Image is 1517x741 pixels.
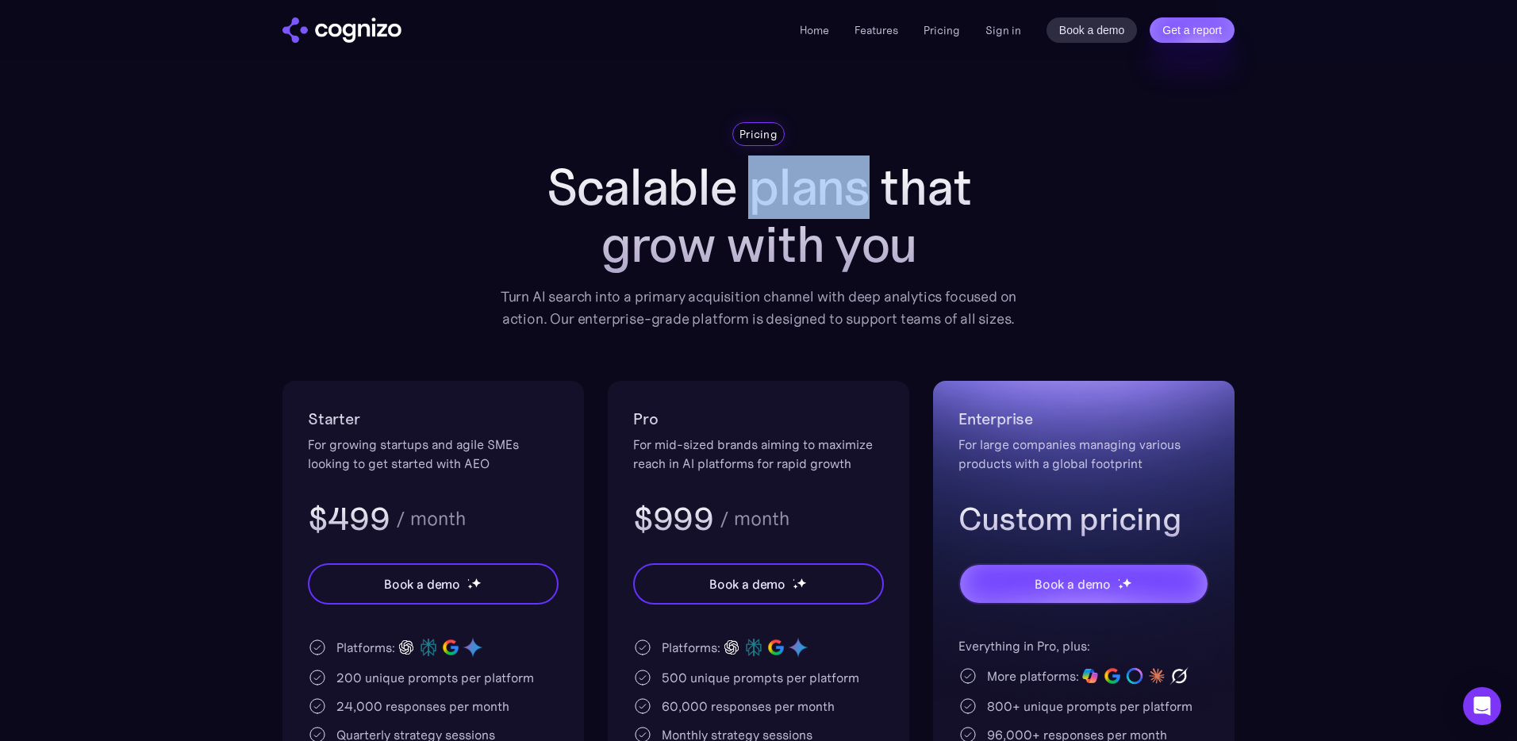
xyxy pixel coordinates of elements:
img: star [467,578,470,581]
img: star [1122,578,1132,588]
h3: $499 [308,498,390,539]
div: For growing startups and agile SMEs looking to get started with AEO [308,435,559,473]
img: star [1118,584,1123,589]
div: 500 unique prompts per platform [662,668,859,687]
div: 60,000 responses per month [662,697,835,716]
img: star [793,578,795,581]
div: More platforms: [987,666,1079,685]
a: Pricing [924,23,960,37]
a: Features [855,23,898,37]
div: Book a demo [1035,574,1111,593]
a: Sign in [985,21,1021,40]
img: star [471,578,482,588]
img: star [793,584,798,589]
div: Turn AI search into a primary acquisition channel with deep analytics focused on action. Our ente... [489,286,1028,330]
h3: Custom pricing [958,498,1209,539]
div: For large companies managing various products with a global footprint [958,435,1209,473]
div: Platforms: [662,638,720,657]
a: Book a demostarstarstar [958,563,1209,605]
div: / month [720,509,789,528]
div: Book a demo [384,574,460,593]
h2: Starter [308,406,559,432]
img: cognizo logo [282,17,401,43]
img: star [1118,578,1120,581]
h3: $999 [633,498,713,539]
div: Everything in Pro, plus: [958,636,1209,655]
img: star [797,578,807,588]
div: For mid-sized brands aiming to maximize reach in AI platforms for rapid growth [633,435,884,473]
div: 800+ unique prompts per platform [987,697,1192,716]
a: Book a demo [1047,17,1138,43]
h2: Pro [633,406,884,432]
a: Home [800,23,829,37]
div: 24,000 responses per month [336,697,509,716]
div: Book a demo [709,574,785,593]
div: 200 unique prompts per platform [336,668,534,687]
div: Pricing [739,126,778,142]
h2: Enterprise [958,406,1209,432]
a: Book a demostarstarstar [633,563,884,605]
div: Open Intercom Messenger [1463,687,1501,725]
img: star [467,584,473,589]
a: Get a report [1150,17,1235,43]
h1: Scalable plans that grow with you [489,159,1028,273]
div: / month [396,509,466,528]
a: home [282,17,401,43]
div: Platforms: [336,638,395,657]
a: Book a demostarstarstar [308,563,559,605]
